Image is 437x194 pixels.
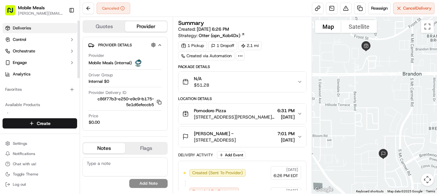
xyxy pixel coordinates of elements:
[3,46,77,56] button: Orchestrate
[3,159,77,168] button: Chat with us!
[3,84,77,95] div: Favorites
[13,112,27,118] span: Nash AI
[178,41,207,50] div: 1 Pickup
[315,20,341,33] button: Show street map
[3,170,77,179] button: Toggle Theme
[37,120,51,127] span: Create
[314,185,335,194] img: Google
[6,6,19,19] img: Nash
[13,48,35,54] span: Orchestrate
[64,108,77,113] span: Pylon
[178,51,234,60] a: Created via Automation
[89,72,113,78] span: Driver Group
[13,25,31,31] span: Deliveries
[13,182,26,187] span: Log out
[194,137,236,143] span: [STREET_ADDRESS]
[89,79,109,84] span: Internal $0
[277,114,295,120] span: [DATE]
[83,21,125,32] button: Quotes
[13,141,27,146] span: Settings
[426,190,435,193] a: Terms (opens in new tab)
[371,5,388,11] span: Reassign
[199,32,245,39] a: Otter (opn_Kob4Dx)
[194,130,234,137] span: [PERSON_NAME] -
[178,20,204,26] h3: Summary
[178,32,245,39] div: Strategy:
[4,90,52,102] a: 📗Knowledge Base
[125,21,167,32] button: Provider
[3,110,77,120] button: Nash AI
[13,37,26,43] span: Control
[277,137,295,143] span: [DATE]
[3,180,77,189] button: Log out
[178,26,229,32] span: Created:
[97,3,130,14] button: Canceled
[6,61,18,73] img: 1736555255976-a54dd68f-1ca7-489b-9aae-adbdc363a1c4
[277,107,295,114] span: 6:31 PM
[89,90,126,96] span: Provider Delivery ID
[217,151,245,159] button: Add Event
[274,173,298,179] span: 6:26 PM EDT
[341,20,377,33] button: Show satellite imagery
[238,41,262,50] div: 2.1 mi
[3,3,66,18] button: Mobile Meals[PERSON_NAME][EMAIL_ADDRESS][DOMAIN_NAME]
[356,189,384,194] button: Keyboard shortcuts
[13,172,38,177] span: Toggle Theme
[3,139,77,148] button: Settings
[194,75,209,82] span: N/A
[45,108,77,113] a: Powered byPylon
[134,59,142,67] img: MM.png
[3,23,77,33] a: Deliveries
[179,127,306,147] button: [PERSON_NAME] -[STREET_ADDRESS]7:01 PM[DATE]
[368,3,391,14] button: Reassign
[125,143,167,153] button: Flags
[13,93,49,99] span: Knowledge Base
[52,90,105,102] a: 💻API Documentation
[17,41,115,48] input: Got a question? Start typing here...
[178,64,306,69] div: Package Details
[277,130,295,137] span: 7:01 PM
[18,4,45,11] button: Mobile Meals
[3,58,77,68] button: Engage
[179,72,306,92] button: N/A$51.28
[314,185,335,194] a: Open this area in Google Maps (opens a new window)
[208,41,237,50] div: 1 Dropoff
[83,143,125,153] button: Notes
[179,104,306,124] button: Pomodoro Pizza[STREET_ADDRESS][PERSON_NAME][PERSON_NAME]6:31 PM[DATE]
[194,114,275,120] span: [STREET_ADDRESS][PERSON_NAME][PERSON_NAME]
[6,26,116,36] p: Welcome 👋
[194,82,209,88] span: $51.28
[199,32,240,39] span: Otter (opn_Kob4Dx)
[109,63,116,71] button: Start new chat
[89,120,100,125] span: $0.00
[286,167,298,172] span: [DATE]
[387,190,422,193] span: Map data ©2025 Google
[13,161,36,167] span: Chat with us!
[286,188,298,193] span: [DATE]
[197,26,229,32] span: [DATE] 6:26 PM
[88,40,162,50] button: Provider Details
[18,11,64,16] button: [PERSON_NAME][EMAIL_ADDRESS][DOMAIN_NAME]
[3,118,77,128] button: Create
[194,107,226,114] span: Pomodoro Pizza
[13,60,27,66] span: Engage
[421,20,434,33] button: Toggle fullscreen view
[22,61,105,67] div: Start new chat
[3,149,77,158] button: Notifications
[13,151,35,156] span: Notifications
[89,113,98,119] span: Price
[22,67,81,73] div: We're available if you need us!
[192,170,243,176] span: Created (Sent To Provider)
[3,35,77,45] button: Control
[393,3,434,14] button: CancelDelivery
[403,5,432,11] span: Cancel Delivery
[3,100,77,110] div: Available Products
[54,93,59,98] div: 💻
[89,60,132,66] span: Mobile Meals (internal)
[60,93,103,99] span: API Documentation
[98,43,132,48] span: Provider Details
[178,152,213,158] div: Delivery Activity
